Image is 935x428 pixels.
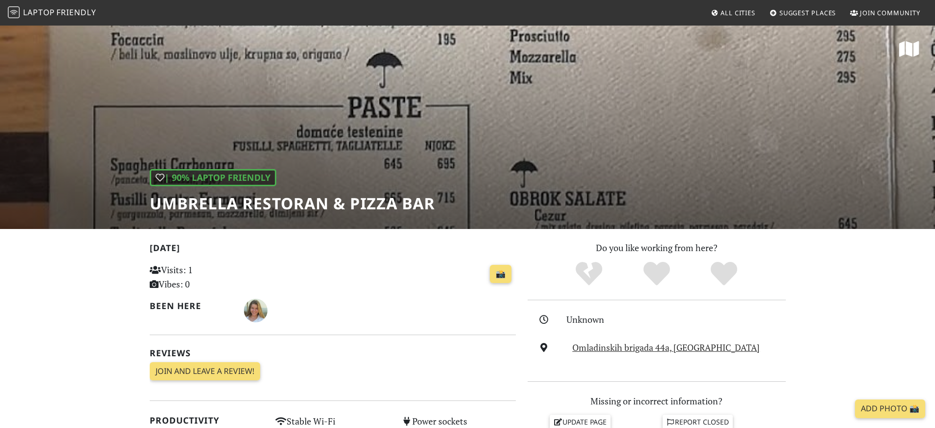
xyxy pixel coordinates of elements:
div: | 90% Laptop Friendly [150,169,276,186]
a: Join Community [846,4,924,22]
div: Yes [623,260,691,287]
h2: [DATE] [150,243,516,257]
h1: Umbrella restoran & pizza bar [150,194,435,213]
h2: Reviews [150,348,516,358]
a: Join and leave a review! [150,362,260,381]
p: Do you like working from here? [528,241,786,255]
span: Friendly [56,7,96,18]
span: Suggest Places [779,8,836,17]
div: Definitely! [690,260,758,287]
a: Suggest Places [766,4,840,22]
img: 1408-sofija.jpg [244,299,267,322]
p: Missing or incorrect information? [528,394,786,408]
h2: Productivity [150,415,264,426]
span: Sofija Petrović [244,304,267,315]
p: Visits: 1 Vibes: 0 [150,263,264,291]
span: Laptop [23,7,55,18]
span: Join Community [860,8,920,17]
img: LaptopFriendly [8,6,20,18]
a: LaptopFriendly LaptopFriendly [8,4,96,22]
h2: Been here [150,301,233,311]
a: Omladinskih brigada 44a, [GEOGRAPHIC_DATA] [572,342,760,353]
div: No [555,260,623,287]
span: All Cities [721,8,755,17]
a: Add Photo 📸 [855,399,925,418]
a: 📸 [490,265,511,284]
a: All Cities [707,4,759,22]
div: Unknown [566,313,791,327]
